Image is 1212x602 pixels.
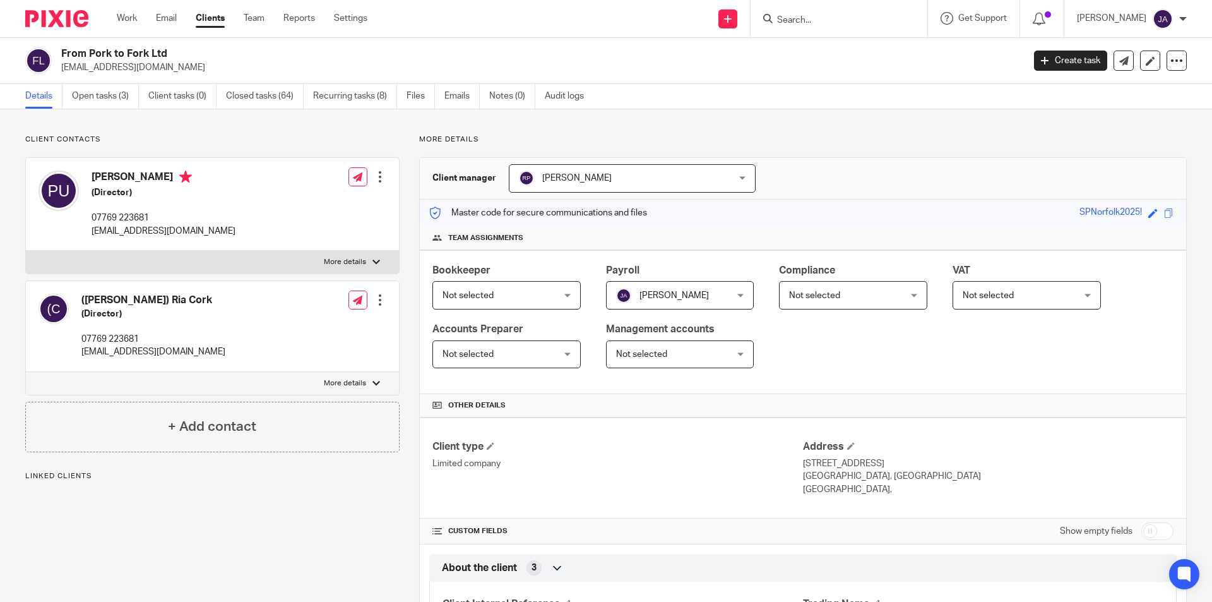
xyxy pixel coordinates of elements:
[616,288,631,303] img: svg%3E
[432,265,490,275] span: Bookkeeper
[39,171,79,211] img: svg%3E
[803,470,1173,483] p: [GEOGRAPHIC_DATA], [GEOGRAPHIC_DATA]
[958,14,1007,23] span: Get Support
[81,333,225,346] p: 07769 223681
[432,526,803,536] h4: CUSTOM FIELDS
[117,12,137,25] a: Work
[92,171,235,186] h4: [PERSON_NAME]
[803,457,1173,470] p: [STREET_ADDRESS]
[324,378,366,388] p: More details
[148,84,217,109] a: Client tasks (0)
[407,84,435,109] a: Files
[1077,12,1146,25] p: [PERSON_NAME]
[432,457,803,470] p: Limited company
[639,291,709,300] span: [PERSON_NAME]
[244,12,264,25] a: Team
[226,84,304,109] a: Closed tasks (64)
[92,186,235,199] h5: (Director)
[519,171,534,186] img: svg%3E
[179,171,192,183] i: Primary
[324,257,366,267] p: More details
[789,291,840,300] span: Not selected
[532,562,537,574] span: 3
[442,562,517,575] span: About the client
[432,172,496,184] h3: Client manager
[803,440,1173,454] h4: Address
[606,324,715,334] span: Management accounts
[25,135,400,145] p: Client contacts
[963,291,1014,300] span: Not selected
[1060,525,1132,538] label: Show empty fields
[1079,206,1142,220] div: SPNorfolk2025!
[542,174,612,183] span: [PERSON_NAME]
[432,324,523,334] span: Accounts Preparer
[776,15,889,27] input: Search
[81,294,225,307] h4: ([PERSON_NAME]) Ria Cork
[156,12,177,25] a: Email
[953,265,970,275] span: VAT
[432,440,803,454] h4: Client type
[25,10,88,27] img: Pixie
[92,225,235,238] p: [EMAIL_ADDRESS][DOMAIN_NAME]
[61,47,824,61] h2: From Pork to Fork Ltd
[313,84,397,109] a: Recurring tasks (8)
[444,84,480,109] a: Emails
[25,471,400,481] p: Linked clients
[72,84,139,109] a: Open tasks (3)
[448,400,506,411] span: Other details
[616,350,667,359] span: Not selected
[489,84,535,109] a: Notes (0)
[803,483,1173,496] p: [GEOGRAPHIC_DATA],
[196,12,225,25] a: Clients
[25,47,52,74] img: svg%3E
[25,84,62,109] a: Details
[448,233,523,243] span: Team assignments
[92,212,235,224] p: 07769 223681
[1034,51,1107,71] a: Create task
[81,346,225,358] p: [EMAIL_ADDRESS][DOMAIN_NAME]
[61,61,1015,74] p: [EMAIL_ADDRESS][DOMAIN_NAME]
[334,12,367,25] a: Settings
[779,265,835,275] span: Compliance
[283,12,315,25] a: Reports
[1153,9,1173,29] img: svg%3E
[545,84,593,109] a: Audit logs
[443,291,494,300] span: Not selected
[443,350,494,359] span: Not selected
[39,294,69,324] img: svg%3E
[429,207,647,219] p: Master code for secure communications and files
[419,135,1187,145] p: More details
[81,308,225,320] h5: (Director)
[168,417,256,436] h4: + Add contact
[606,265,639,275] span: Payroll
